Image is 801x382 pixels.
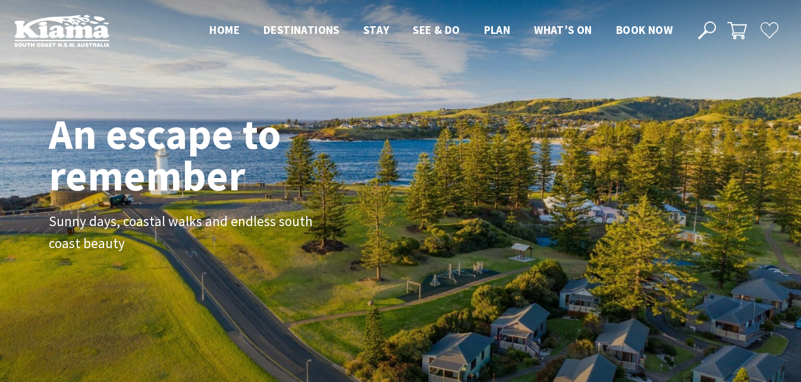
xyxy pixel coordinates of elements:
[197,21,684,40] nav: Main Menu
[413,23,460,37] span: See & Do
[49,113,376,196] h1: An escape to remember
[363,23,389,37] span: Stay
[14,14,109,47] img: Kiama Logo
[263,23,340,37] span: Destinations
[209,23,240,37] span: Home
[484,23,511,37] span: Plan
[616,23,673,37] span: Book now
[49,211,316,255] p: Sunny days, coastal walks and endless south coast beauty
[534,23,592,37] span: What’s On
